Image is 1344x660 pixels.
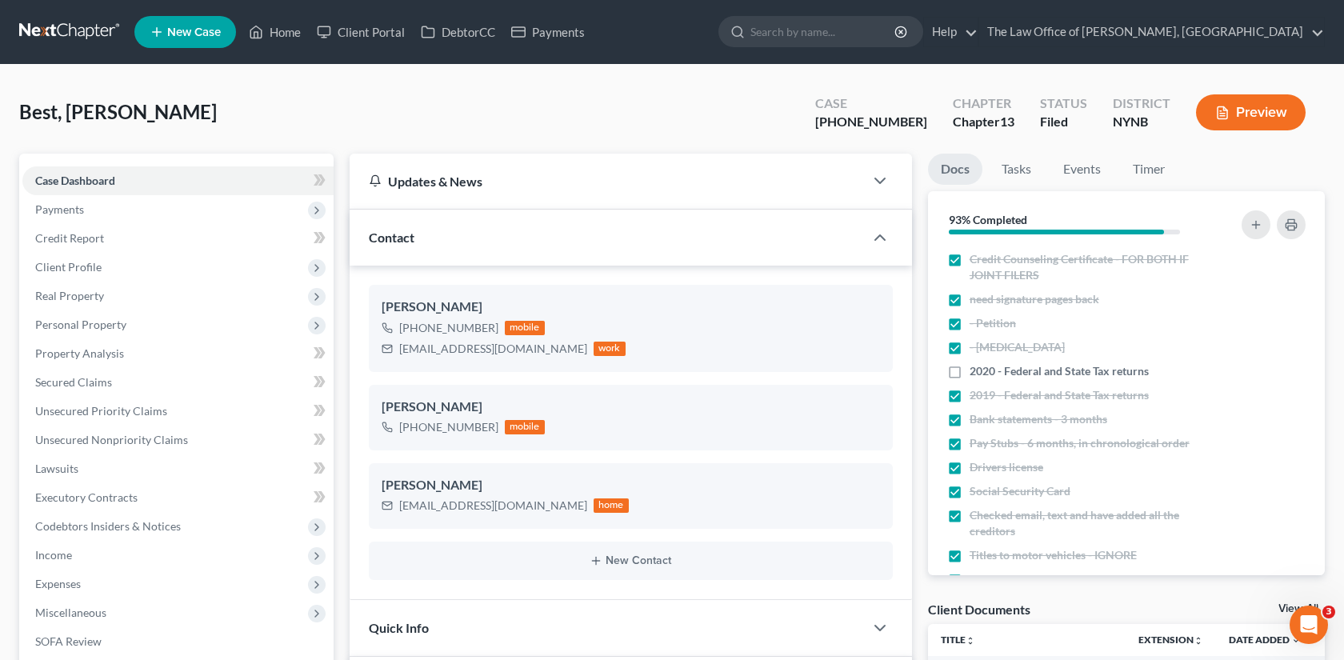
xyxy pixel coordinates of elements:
[382,298,880,317] div: [PERSON_NAME]
[382,554,880,567] button: New Contact
[309,18,413,46] a: Client Portal
[989,154,1044,185] a: Tasks
[35,318,126,331] span: Personal Property
[1196,94,1306,130] button: Preview
[35,634,102,648] span: SOFA Review
[399,341,587,357] div: [EMAIL_ADDRESS][DOMAIN_NAME]
[22,339,334,368] a: Property Analysis
[22,426,334,454] a: Unsecured Nonpriority Claims
[941,634,975,646] a: Titleunfold_more
[970,547,1137,563] span: Titles to motor vehicles - IGNORE
[970,411,1107,427] span: Bank statements - 3 months
[949,213,1027,226] strong: 93% Completed
[970,507,1212,539] span: Checked email, text and have added all the creditors
[979,18,1324,46] a: The Law Office of [PERSON_NAME], [GEOGRAPHIC_DATA]
[970,315,1016,331] span: - Petition
[1194,636,1203,646] i: unfold_more
[970,339,1065,355] span: - [MEDICAL_DATA]
[594,342,626,356] div: work
[924,18,978,46] a: Help
[399,498,587,514] div: [EMAIL_ADDRESS][DOMAIN_NAME]
[35,548,72,562] span: Income
[35,404,167,418] span: Unsecured Priority Claims
[970,291,1099,307] span: need signature pages back
[167,26,221,38] span: New Case
[22,368,334,397] a: Secured Claims
[35,433,188,446] span: Unsecured Nonpriority Claims
[241,18,309,46] a: Home
[382,476,880,495] div: [PERSON_NAME]
[1040,113,1087,131] div: Filed
[369,620,429,635] span: Quick Info
[35,577,81,590] span: Expenses
[1229,634,1301,646] a: Date Added expand_more
[35,346,124,360] span: Property Analysis
[505,420,545,434] div: mobile
[35,490,138,504] span: Executory Contracts
[413,18,503,46] a: DebtorCC
[966,636,975,646] i: unfold_more
[35,231,104,245] span: Credit Report
[35,289,104,302] span: Real Property
[970,459,1043,475] span: Drivers license
[970,435,1190,451] span: Pay Stubs - 6 months, in chronological order
[970,251,1212,283] span: Credit Counseling Certificate - FOR BOTH IF JOINT FILERS
[1322,606,1335,618] span: 3
[369,173,845,190] div: Updates & News
[1278,603,1318,614] a: View All
[35,260,102,274] span: Client Profile
[22,627,334,656] a: SOFA Review
[928,154,982,185] a: Docs
[35,375,112,389] span: Secured Claims
[1113,113,1170,131] div: NYNB
[19,100,217,123] span: Best, [PERSON_NAME]
[382,398,880,417] div: [PERSON_NAME]
[1050,154,1114,185] a: Events
[970,483,1070,499] span: Social Security Card
[970,387,1149,403] span: 2019 - Federal and State Tax returns
[1000,114,1014,129] span: 13
[928,601,1030,618] div: Client Documents
[815,94,927,113] div: Case
[594,498,629,513] div: home
[22,483,334,512] a: Executory Contracts
[953,113,1014,131] div: Chapter
[1290,606,1328,644] iframe: Intercom live chat
[399,419,498,435] div: [PHONE_NUMBER]
[399,320,498,336] div: [PHONE_NUMBER]
[505,321,545,335] div: mobile
[22,454,334,483] a: Lawsuits
[22,224,334,253] a: Credit Report
[815,113,927,131] div: [PHONE_NUMBER]
[369,230,414,245] span: Contact
[953,94,1014,113] div: Chapter
[750,17,897,46] input: Search by name...
[22,166,334,195] a: Case Dashboard
[35,606,106,619] span: Miscellaneous
[35,202,84,216] span: Payments
[22,397,334,426] a: Unsecured Priority Claims
[1120,154,1178,185] a: Timer
[503,18,593,46] a: Payments
[970,571,1191,587] span: Recorded mortgages and deeds - NO HOUSE
[1138,634,1203,646] a: Extensionunfold_more
[35,174,115,187] span: Case Dashboard
[35,519,181,533] span: Codebtors Insiders & Notices
[970,363,1149,379] span: 2020 - Federal and State Tax returns
[35,462,78,475] span: Lawsuits
[1040,94,1087,113] div: Status
[1113,94,1170,113] div: District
